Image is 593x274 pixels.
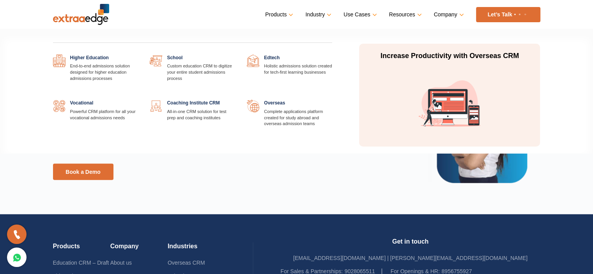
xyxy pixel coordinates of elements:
[53,242,110,256] h4: Products
[168,242,225,256] h4: Industries
[281,238,540,251] h4: Get in touch
[293,255,528,261] a: [EMAIL_ADDRESS][DOMAIN_NAME] | [PERSON_NAME][EMAIL_ADDRESS][DOMAIN_NAME]
[110,260,132,266] a: About us
[376,51,523,61] p: Increase Productivity with Overseas CRM
[305,9,330,20] a: Industry
[168,260,205,266] a: Overseas CRM
[53,164,113,180] a: Book a Demo
[434,9,462,20] a: Company
[110,242,168,256] h4: Company
[476,7,540,22] a: Let’s Talk
[343,9,375,20] a: Use Cases
[265,9,292,20] a: Products
[389,9,420,20] a: Resources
